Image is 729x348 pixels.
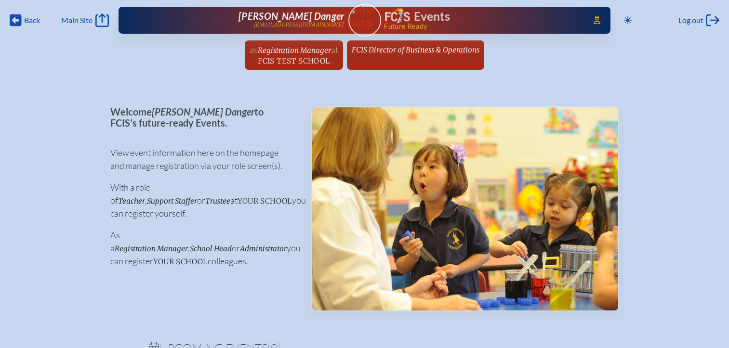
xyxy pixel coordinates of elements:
[239,10,344,22] span: [PERSON_NAME] Danger
[331,44,338,55] span: at
[258,56,330,65] span: FCIS Test School
[240,244,287,253] span: Administrator
[110,229,296,268] p: As a , or you can register colleagues.
[190,244,232,253] span: School Head
[254,22,345,28] p: [EMAIL_ADDRESS][DOMAIN_NAME]
[149,11,345,30] a: [PERSON_NAME] Danger[EMAIL_ADDRESS][DOMAIN_NAME]
[153,257,208,266] span: your school
[678,15,703,25] span: Log out
[344,3,385,29] img: User Avatar
[61,15,93,25] span: Main Site
[348,40,483,59] a: FCIS Director of Business & Operations
[258,46,331,55] span: Registration Manager
[352,45,479,54] span: FCIS Director of Business & Operations
[348,4,381,37] a: User Avatar
[24,15,40,25] span: Back
[61,13,108,27] a: Main Site
[246,40,342,70] a: asRegistration ManageratFCIS Test School
[238,196,292,206] span: your school
[147,196,197,206] span: Support Staffer
[384,23,580,30] span: Future Ready
[385,8,580,30] div: FCIS Events — Future ready
[118,196,145,206] span: Teacher
[250,44,258,55] span: as
[115,244,188,253] span: Registration Manager
[110,181,296,220] p: With a role of , or at you can register yourself.
[152,106,254,117] span: [PERSON_NAME] Danger
[110,106,296,128] p: Welcome to FCIS’s future-ready Events.
[110,146,296,172] p: View event information here on the homepage and manage registration via your role screen(s).
[312,107,618,310] img: Events
[205,196,230,206] span: Trustee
